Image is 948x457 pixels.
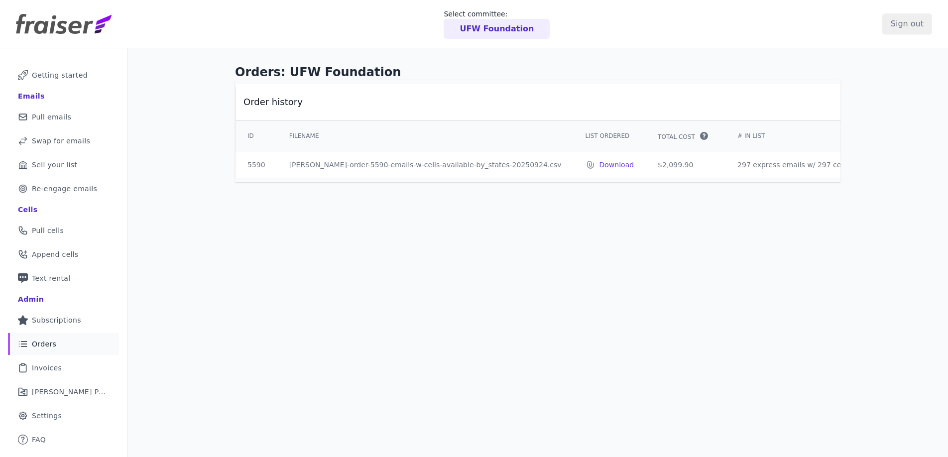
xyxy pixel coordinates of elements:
[32,249,79,259] span: Append cells
[444,9,550,39] a: Select committee: UFW Foundation
[32,160,77,170] span: Sell your list
[8,333,119,355] a: Orders
[8,130,119,152] a: Swap for emails
[8,178,119,200] a: Re-engage emails
[32,70,88,80] span: Getting started
[236,152,277,178] td: 5590
[460,23,534,35] p: UFW Foundation
[8,381,119,403] a: [PERSON_NAME] Performance
[32,184,97,194] span: Re-engage emails
[8,309,119,331] a: Subscriptions
[235,64,840,80] h1: Orders: UFW Foundation
[8,429,119,451] a: FAQ
[646,152,725,178] td: $2,099.90
[16,14,112,34] img: Fraiser Logo
[277,120,574,152] th: Filename
[32,136,90,146] span: Swap for emails
[18,91,45,101] div: Emails
[236,120,277,152] th: ID
[18,294,44,304] div: Admin
[574,120,646,152] th: List Ordered
[32,315,81,325] span: Subscriptions
[32,226,64,235] span: Pull cells
[8,357,119,379] a: Invoices
[444,9,550,19] p: Select committee:
[32,273,71,283] span: Text rental
[8,405,119,427] a: Settings
[32,435,46,445] span: FAQ
[18,205,37,215] div: Cells
[658,133,695,141] span: Total Cost
[32,112,71,122] span: Pull emails
[599,160,634,170] a: Download
[32,411,62,421] span: Settings
[8,267,119,289] a: Text rental
[8,243,119,265] a: Append cells
[32,387,107,397] span: [PERSON_NAME] Performance
[8,154,119,176] a: Sell your list
[8,220,119,241] a: Pull cells
[277,152,574,178] td: [PERSON_NAME]-order-5590-emails-w-cells-available-by_states-20250924.csv
[32,339,56,349] span: Orders
[882,13,932,34] input: Sign out
[32,363,62,373] span: Invoices
[8,106,119,128] a: Pull emails
[8,64,119,86] a: Getting started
